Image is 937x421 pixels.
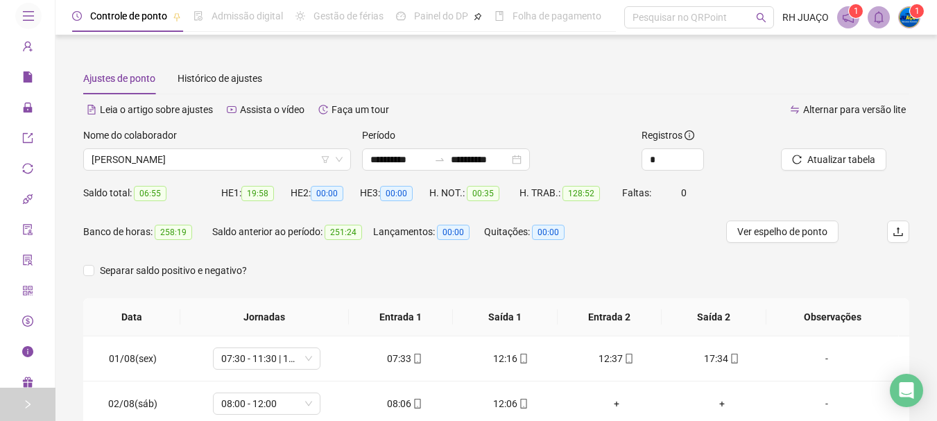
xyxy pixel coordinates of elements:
[134,186,166,201] span: 06:55
[363,396,447,411] div: 08:06
[890,374,923,407] div: Open Intercom Messenger
[807,152,875,167] span: Atualizar tabela
[22,248,33,276] span: solution
[495,11,504,21] span: book
[680,396,764,411] div: +
[291,185,360,201] div: HE 2:
[414,10,468,22] span: Painel do DP
[781,148,886,171] button: Atualizar tabela
[766,298,899,336] th: Observações
[532,225,565,240] span: 00:00
[782,10,829,25] span: RH JUAÇO
[474,12,482,21] span: pushpin
[792,155,802,164] span: reload
[562,186,600,201] span: 128:52
[72,11,82,21] span: clock-circle
[469,396,552,411] div: 12:06
[728,354,739,363] span: mobile
[360,185,429,201] div: HE 3:
[100,104,213,115] span: Leia o artigo sobre ajustes
[22,370,33,398] span: gift
[92,149,343,170] span: PEDRO RAIMUNDO PATRICIO NETO
[854,6,859,16] span: 1
[22,187,33,215] span: api
[790,105,800,114] span: swap
[623,354,634,363] span: mobile
[685,130,694,140] span: info-circle
[469,351,552,366] div: 12:16
[574,396,657,411] div: +
[22,126,33,154] span: export
[373,224,484,240] div: Lançamentos:
[221,348,312,369] span: 07:30 - 11:30 | 13:30 - 17:30
[558,298,662,336] th: Entrada 2
[842,11,854,24] span: notification
[363,351,447,366] div: 07:33
[240,104,304,115] span: Assista o vídeo
[22,65,33,93] span: file
[23,399,33,409] span: right
[662,298,766,336] th: Saída 2
[83,298,180,336] th: Data
[212,224,373,240] div: Saldo anterior ao período:
[756,12,766,23] span: search
[680,351,764,366] div: 17:34
[434,154,445,165] span: swap-right
[517,354,528,363] span: mobile
[94,263,252,278] span: Separar saldo positivo e negativo?
[180,298,348,336] th: Jornadas
[429,185,519,201] div: H. NOT.:
[803,104,906,115] span: Alternar para versão lite
[212,10,283,22] span: Admissão digital
[22,10,35,22] span: menu
[484,224,587,240] div: Quitações:
[194,11,203,21] span: file-done
[396,11,406,21] span: dashboard
[221,393,312,414] span: 08:00 - 12:00
[899,7,920,28] img: 66582
[83,185,221,201] div: Saldo total:
[22,279,33,307] span: qrcode
[109,353,157,364] span: 01/08(sex)
[22,157,33,184] span: sync
[22,218,33,246] span: audit
[227,105,237,114] span: youtube
[726,221,839,243] button: Ver espelho de ponto
[380,186,413,201] span: 00:00
[335,155,343,164] span: down
[642,128,694,143] span: Registros
[22,96,33,123] span: lock
[83,73,155,84] span: Ajustes de ponto
[910,4,924,18] sup: Atualize o seu contato no menu Meus Dados
[437,225,470,240] span: 00:00
[332,104,389,115] span: Faça um tour
[108,398,157,409] span: 02/08(sáb)
[295,11,305,21] span: sun
[519,185,623,201] div: H. TRAB.:
[915,6,920,16] span: 1
[411,399,422,409] span: mobile
[777,309,888,325] span: Observações
[872,11,885,24] span: bell
[362,128,404,143] label: Período
[849,4,863,18] sup: 1
[349,298,454,336] th: Entrada 1
[453,298,558,336] th: Saída 1
[221,185,291,201] div: HE 1:
[434,154,445,165] span: to
[467,186,499,201] span: 00:35
[325,225,362,240] span: 251:24
[22,309,33,337] span: dollar
[681,187,687,198] span: 0
[90,10,167,22] span: Controle de ponto
[786,351,868,366] div: -
[737,224,827,239] span: Ver espelho de ponto
[517,399,528,409] span: mobile
[893,226,904,237] span: upload
[83,128,186,143] label: Nome do colaborador
[22,35,33,62] span: user-add
[87,105,96,114] span: file-text
[513,10,601,22] span: Folha de pagamento
[22,340,33,368] span: info-circle
[155,225,192,240] span: 258:19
